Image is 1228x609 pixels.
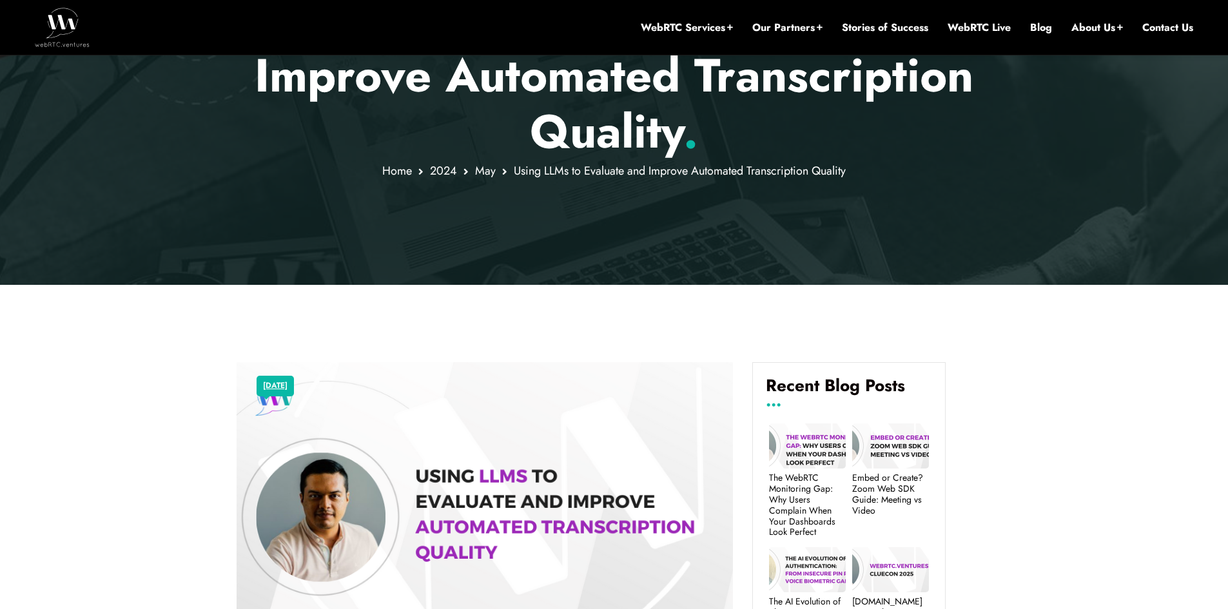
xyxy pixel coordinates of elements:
a: Blog [1030,21,1052,35]
a: WebRTC Services [641,21,733,35]
a: Contact Us [1142,21,1193,35]
img: WebRTC.ventures [35,8,90,46]
span: . [683,98,698,165]
a: Our Partners [752,21,823,35]
a: The WebRTC Monitoring Gap: Why Users Complain When Your Dashboards Look Perfect [769,472,846,537]
a: Stories of Success [842,21,928,35]
span: Using LLMs to Evaluate and Improve Automated Transcription Quality [514,162,846,179]
a: [DATE] [263,378,288,394]
h4: Recent Blog Posts [766,376,932,405]
a: May [475,162,496,179]
a: Embed or Create? Zoom Web SDK Guide: Meeting vs Video [852,472,929,516]
a: About Us [1071,21,1123,35]
a: Home [382,162,412,179]
a: 2024 [430,162,457,179]
a: WebRTC Live [948,21,1011,35]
